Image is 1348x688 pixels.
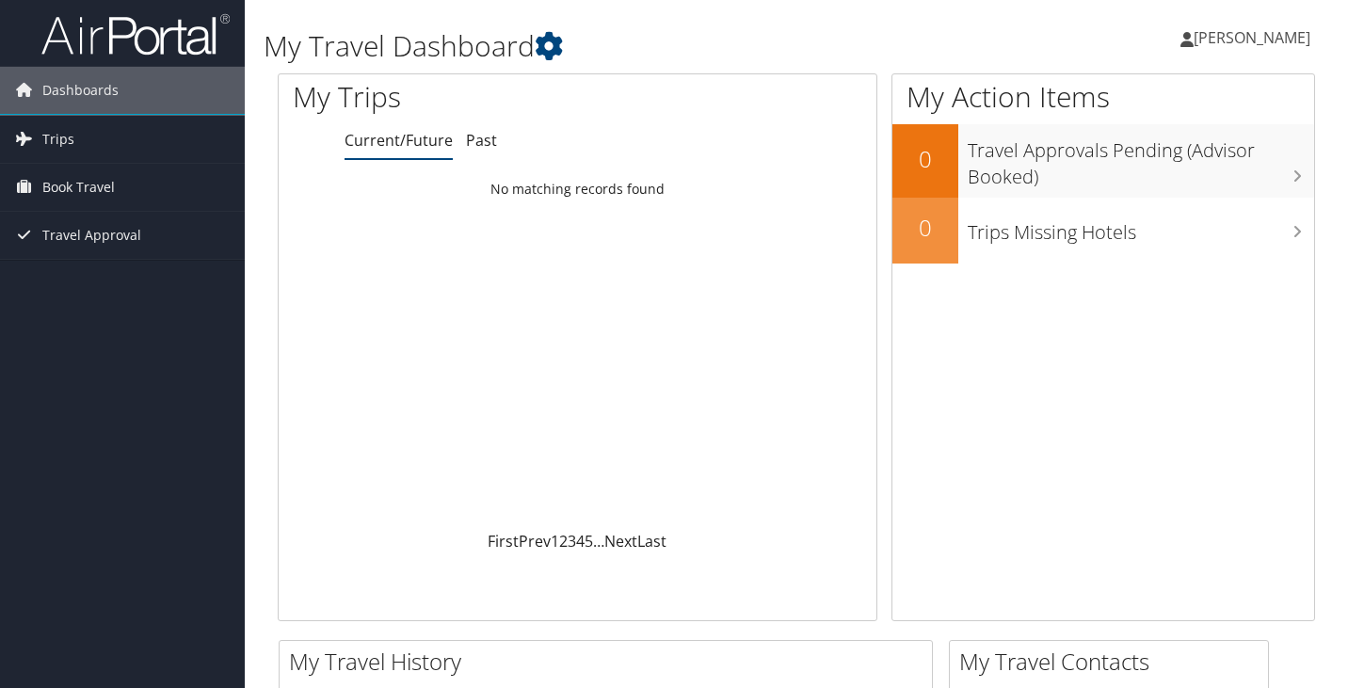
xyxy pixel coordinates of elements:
[968,210,1314,246] h3: Trips Missing Hotels
[289,646,932,678] h2: My Travel History
[892,143,958,175] h2: 0
[593,531,604,552] span: …
[42,67,119,114] span: Dashboards
[466,130,497,151] a: Past
[519,531,551,552] a: Prev
[604,531,637,552] a: Next
[585,531,593,552] a: 5
[264,26,974,66] h1: My Travel Dashboard
[279,172,876,206] td: No matching records found
[968,128,1314,190] h3: Travel Approvals Pending (Advisor Booked)
[1180,9,1329,66] a: [PERSON_NAME]
[892,212,958,244] h2: 0
[892,124,1314,197] a: 0Travel Approvals Pending (Advisor Booked)
[637,531,666,552] a: Last
[959,646,1268,678] h2: My Travel Contacts
[42,212,141,259] span: Travel Approval
[892,77,1314,117] h1: My Action Items
[41,12,230,56] img: airportal-logo.png
[559,531,568,552] a: 2
[1194,27,1310,48] span: [PERSON_NAME]
[488,531,519,552] a: First
[293,77,613,117] h1: My Trips
[551,531,559,552] a: 1
[345,130,453,151] a: Current/Future
[42,164,115,211] span: Book Travel
[568,531,576,552] a: 3
[42,116,74,163] span: Trips
[892,198,1314,264] a: 0Trips Missing Hotels
[576,531,585,552] a: 4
